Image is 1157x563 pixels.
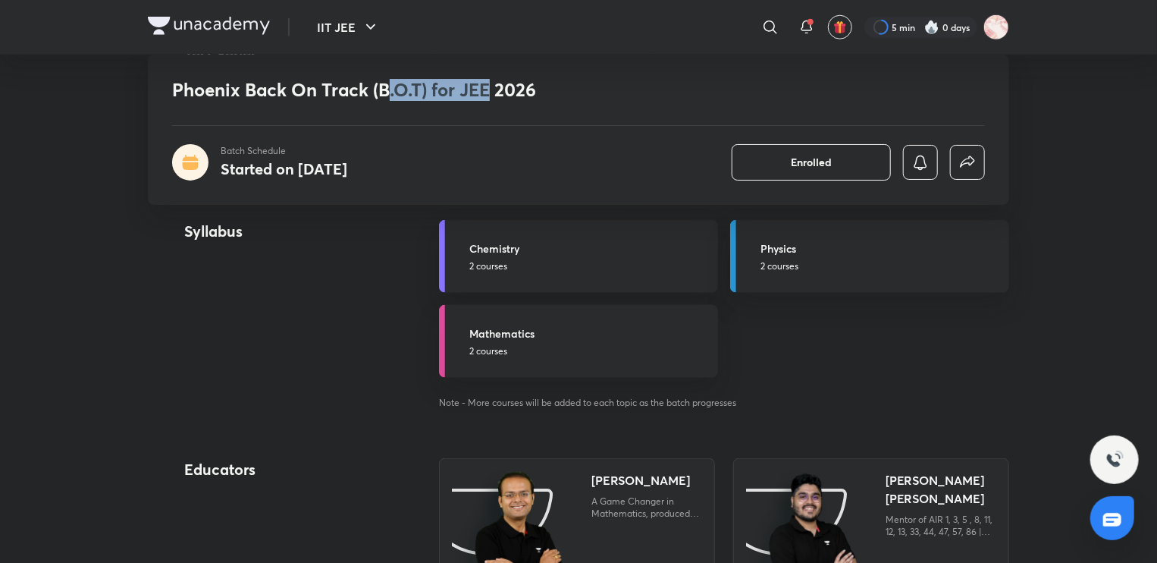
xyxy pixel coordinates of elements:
p: 2 courses [469,344,709,358]
h5: Chemistry [469,241,709,256]
p: Note - More courses will be added to each topic as the batch progresses [439,396,1009,410]
h5: Physics [760,241,1000,256]
div: Mentor of AIR 1, 3, 5 , 8, 11, 12, 13, 33, 44, 47, 57, 86 | Mentored 7000+ [DEMOGRAPHIC_DATA], Aj... [886,514,996,538]
a: Company Logo [148,17,270,39]
a: Physics2 courses [730,220,1009,293]
div: [PERSON_NAME] [591,471,690,489]
h5: Mathematics [469,326,709,341]
img: avatar [833,20,847,34]
div: [PERSON_NAME] [PERSON_NAME] [886,471,996,508]
p: 2 courses [760,259,1000,273]
img: Company Logo [148,17,270,35]
h4: Educators [184,458,390,481]
h4: Started on [DATE] [221,159,347,179]
img: Kritika Singh [983,14,1009,40]
button: Enrolled [732,144,891,181]
div: A Game Changer in Mathematics, produced multiple 100 percentilers, Air 33 & 34 (Main 2024), his c... [591,495,702,520]
button: avatar [828,15,852,39]
h1: Phoenix Back On Track (B.O.T) for JEE 2026 [172,79,766,101]
span: Enrolled [791,155,832,170]
button: IIT JEE [308,12,389,42]
img: ttu [1105,451,1124,469]
a: Mathematics2 courses [439,305,718,378]
h4: Syllabus [184,220,390,243]
p: 2 courses [469,259,709,273]
a: Chemistry2 courses [439,220,718,293]
img: streak [924,20,939,35]
p: Batch Schedule [221,144,347,158]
